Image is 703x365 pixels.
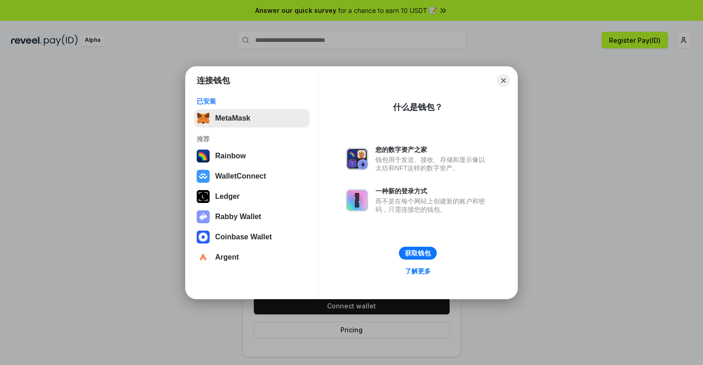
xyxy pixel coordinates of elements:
div: MetaMask [215,114,250,122]
div: Rabby Wallet [215,213,261,221]
div: 而不是在每个网站上创建新的账户和密码，只需连接您的钱包。 [375,197,490,214]
div: Argent [215,253,239,261]
button: Rainbow [194,147,310,165]
button: MetaMask [194,109,310,127]
button: Rabby Wallet [194,208,310,226]
div: Rainbow [215,152,246,160]
div: 钱包用于发送、接收、存储和显示像以太坊和NFT这样的数字资产。 [375,156,490,172]
img: svg+xml,%3Csvg%20width%3D%22120%22%20height%3D%22120%22%20viewBox%3D%220%200%20120%20120%22%20fil... [197,150,210,162]
button: Close [497,74,510,87]
div: 已安装 [197,97,307,105]
div: 一种新的登录方式 [375,187,490,195]
button: WalletConnect [194,167,310,185]
img: svg+xml,%3Csvg%20xmlns%3D%22http%3A%2F%2Fwww.w3.org%2F2000%2Fsvg%22%20fill%3D%22none%22%20viewBox... [346,189,368,211]
div: 您的数字资产之家 [375,145,490,154]
img: svg+xml,%3Csvg%20xmlns%3D%22http%3A%2F%2Fwww.w3.org%2F2000%2Fsvg%22%20fill%3D%22none%22%20viewBox... [197,210,210,223]
div: 了解更多 [405,267,431,275]
div: 推荐 [197,135,307,143]
button: Ledger [194,187,310,206]
img: svg+xml,%3Csvg%20fill%3D%22none%22%20height%3D%2233%22%20viewBox%3D%220%200%2035%2033%22%20width%... [197,112,210,125]
div: Ledger [215,192,240,201]
img: svg+xml,%3Csvg%20xmlns%3D%22http%3A%2F%2Fwww.w3.org%2F2000%2Fsvg%22%20width%3D%2228%22%20height%3... [197,190,210,203]
img: svg+xml,%3Csvg%20width%3D%2228%22%20height%3D%2228%22%20viewBox%3D%220%200%2028%2028%22%20fill%3D... [197,231,210,243]
div: 获取钱包 [405,249,431,257]
button: 获取钱包 [399,247,437,260]
h1: 连接钱包 [197,75,230,86]
div: 什么是钱包？ [393,102,443,113]
button: Coinbase Wallet [194,228,310,246]
img: svg+xml,%3Csvg%20width%3D%2228%22%20height%3D%2228%22%20viewBox%3D%220%200%2028%2028%22%20fill%3D... [197,251,210,264]
img: svg+xml,%3Csvg%20xmlns%3D%22http%3A%2F%2Fwww.w3.org%2F2000%2Fsvg%22%20fill%3D%22none%22%20viewBox... [346,148,368,170]
button: Argent [194,248,310,267]
div: WalletConnect [215,172,266,180]
img: svg+xml,%3Csvg%20width%3D%2228%22%20height%3D%2228%22%20viewBox%3D%220%200%2028%2028%22%20fill%3D... [197,170,210,183]
a: 了解更多 [399,265,436,277]
div: Coinbase Wallet [215,233,272,241]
